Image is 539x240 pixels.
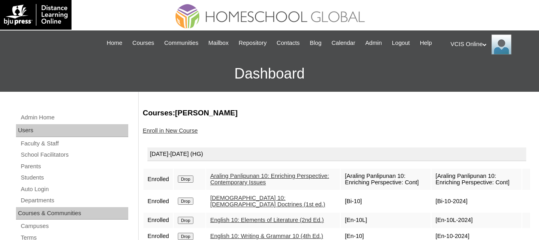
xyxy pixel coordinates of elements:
[147,147,526,161] div: [DATE]-[DATE] (HG)
[4,4,68,26] img: logo-white.png
[20,173,128,183] a: Students
[20,221,128,231] a: Campuses
[143,108,531,118] h3: Courses:[PERSON_NAME]
[128,38,158,48] a: Courses
[235,38,270,48] a: Repository
[416,38,436,48] a: Help
[432,191,521,212] td: [Bi-10-2024]
[20,196,128,206] a: Departments
[160,38,203,48] a: Communities
[432,213,521,228] td: [En-10L-2024]
[341,213,431,228] td: [En-10L]
[143,169,173,190] td: Enrolled
[143,127,198,134] a: Enroll in New Course
[388,38,414,48] a: Logout
[341,191,431,212] td: [Bi-10]
[210,195,325,208] a: [DEMOGRAPHIC_DATA] 10: [DEMOGRAPHIC_DATA] Doctrines (1st ed.)
[103,38,126,48] a: Home
[4,56,535,92] h3: Dashboard
[20,161,128,171] a: Parents
[16,124,128,137] div: Users
[210,173,329,186] a: Araling Panlipunan 10: Enriching Perspective: Contemporary Issues
[210,217,324,223] a: English 10: Elements of Literature (2nd Ed.)
[341,169,431,190] td: [Araling Panlipunan 10: Enriching Perspective: Cont]
[310,38,321,48] span: Blog
[178,175,193,183] input: Drop
[16,207,128,220] div: Courses & Communities
[209,38,229,48] span: Mailbox
[205,38,233,48] a: Mailbox
[107,38,122,48] span: Home
[178,198,193,205] input: Drop
[276,38,300,48] span: Contacts
[491,34,511,54] img: VCIS Online Admin
[20,150,128,160] a: School Facilitators
[361,38,386,48] a: Admin
[164,38,199,48] span: Communities
[392,38,410,48] span: Logout
[132,38,154,48] span: Courses
[143,191,173,212] td: Enrolled
[20,139,128,149] a: Faculty & Staff
[365,38,382,48] span: Admin
[272,38,304,48] a: Contacts
[20,184,128,194] a: Auto Login
[178,233,193,240] input: Drop
[239,38,267,48] span: Repository
[210,233,323,239] a: English 10: Writing & Grammar 10 (4th Ed.)
[178,217,193,224] input: Drop
[306,38,325,48] a: Blog
[451,34,531,54] div: VCIS Online
[328,38,359,48] a: Calendar
[420,38,432,48] span: Help
[332,38,355,48] span: Calendar
[20,113,128,123] a: Admin Home
[143,213,173,228] td: Enrolled
[432,169,521,190] td: [Araling Panlipunan 10: Enriching Perspective: Cont]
